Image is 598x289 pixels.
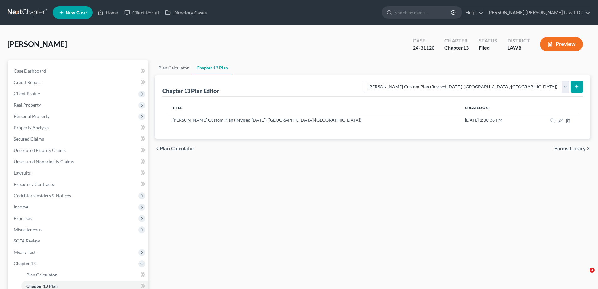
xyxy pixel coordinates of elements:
a: Case Dashboard [9,65,148,77]
th: Created On [460,102,530,114]
div: Case [413,37,434,44]
span: Codebtors Insiders & Notices [14,193,71,198]
a: Plan Calculator [155,60,193,75]
i: chevron_right [585,146,590,151]
span: Property Analysis [14,125,49,130]
a: Chapter 13 Plan [193,60,232,75]
button: Forms Library chevron_right [554,146,590,151]
a: Directory Cases [162,7,210,18]
span: Expenses [14,215,32,221]
span: Chapter 13 Plan [26,283,58,289]
span: Plan Calculator [26,272,57,277]
span: 3 [590,268,595,273]
span: Forms Library [554,146,585,151]
th: Title [167,102,460,114]
span: SOFA Review [14,238,40,243]
span: Unsecured Nonpriority Claims [14,159,74,164]
div: 24-31120 [413,44,434,52]
div: Chapter [444,44,469,52]
a: Property Analysis [9,122,148,133]
input: Search by name... [394,7,452,18]
div: Status [479,37,497,44]
div: Chapter 13 Plan Editor [162,87,219,95]
a: [PERSON_NAME] [PERSON_NAME] Law, LLC [484,7,590,18]
span: Means Test [14,249,35,255]
a: SOFA Review [9,235,148,247]
span: Lawsuits [14,170,31,175]
span: Miscellaneous [14,227,42,232]
div: District [507,37,530,44]
td: [DATE] 1:30:36 PM [460,114,530,126]
a: Client Portal [121,7,162,18]
i: chevron_left [155,146,160,151]
span: Plan Calculator [160,146,194,151]
a: Help [462,7,483,18]
div: Chapter [444,37,469,44]
a: Credit Report [9,77,148,88]
button: chevron_left Plan Calculator [155,146,194,151]
span: [PERSON_NAME] [8,39,67,48]
div: LAWB [507,44,530,52]
button: Preview [540,37,583,51]
td: [PERSON_NAME] Custom Plan (Revised [DATE]) ([GEOGRAPHIC_DATA]/[GEOGRAPHIC_DATA]) [167,114,460,126]
span: Executory Contracts [14,181,54,187]
a: Executory Contracts [9,179,148,190]
span: Income [14,204,28,209]
span: Client Profile [14,91,40,96]
div: Filed [479,44,497,52]
span: Personal Property [14,114,50,119]
a: Unsecured Priority Claims [9,145,148,156]
span: Credit Report [14,80,41,85]
iframe: Intercom live chat [577,268,592,283]
span: Secured Claims [14,136,44,142]
span: 13 [463,45,469,51]
a: Home [94,7,121,18]
span: New Case [66,10,87,15]
span: Chapter 13 [14,261,36,266]
a: Secured Claims [9,133,148,145]
a: Lawsuits [9,167,148,179]
span: Unsecured Priority Claims [14,147,66,153]
span: Real Property [14,102,41,108]
span: Case Dashboard [14,68,46,74]
a: Plan Calculator [21,269,148,281]
a: Unsecured Nonpriority Claims [9,156,148,167]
